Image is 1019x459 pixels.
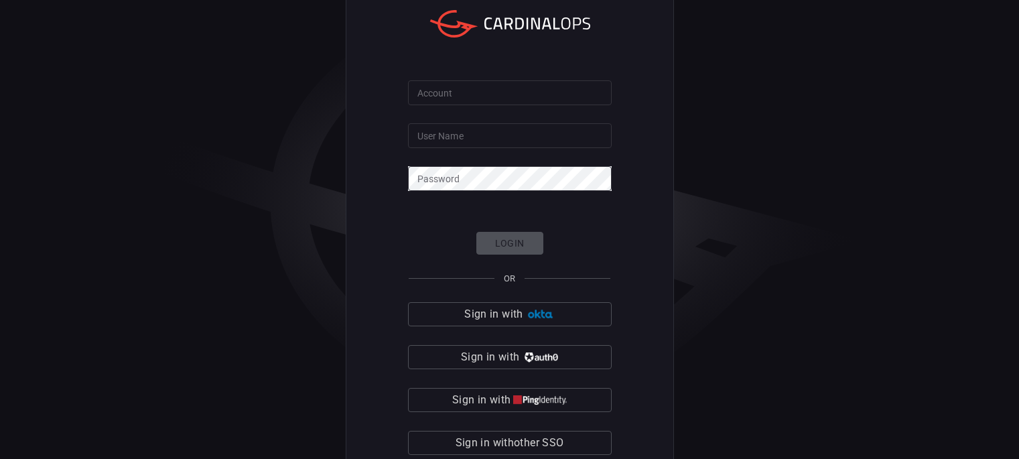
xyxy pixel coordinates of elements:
[408,431,612,455] button: Sign in withother SSO
[452,391,511,409] span: Sign in with
[456,434,564,452] span: Sign in with other SSO
[526,310,555,320] img: Ad5vKXme8s1CQAAAABJRU5ErkJggg==
[504,273,515,283] span: OR
[408,80,612,105] input: Type your account
[408,123,612,148] input: Type your user name
[408,388,612,412] button: Sign in with
[464,305,523,324] span: Sign in with
[408,345,612,369] button: Sign in with
[408,302,612,326] button: Sign in with
[461,348,519,367] span: Sign in with
[523,352,558,363] img: vP8Hhh4KuCH8AavWKdZY7RZgAAAAASUVORK5CYII=
[513,395,567,405] img: quu4iresuhQAAAABJRU5ErkJggg==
